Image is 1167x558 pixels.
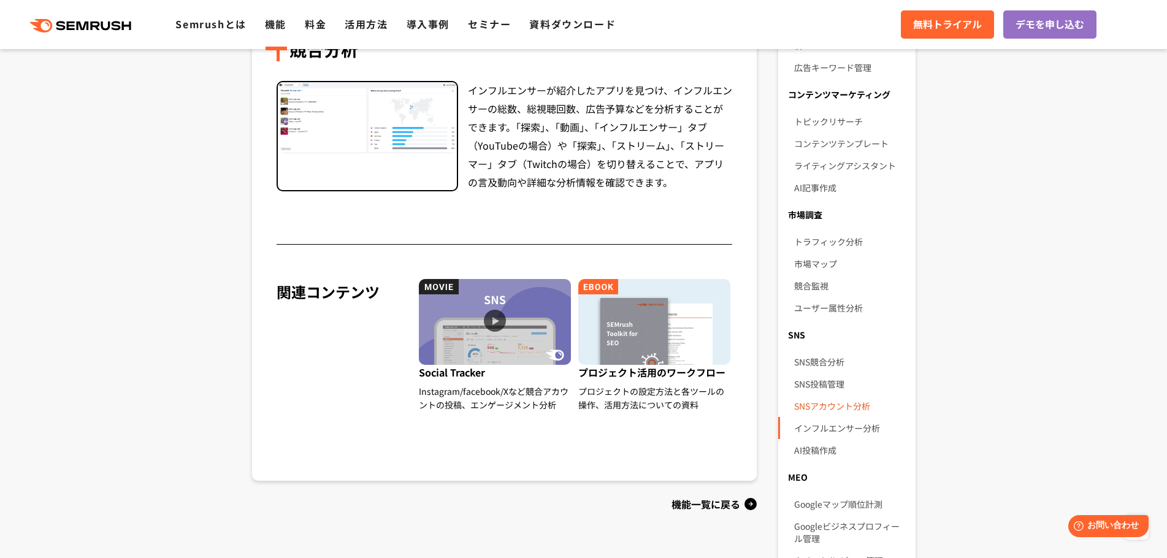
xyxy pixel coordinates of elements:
a: インフルエンサー分析 [794,417,905,439]
a: AI投稿作成 [794,439,905,461]
div: MEO [778,466,915,488]
img: 競合分析 [278,82,457,154]
a: セミナー [468,17,511,31]
div: SNS [778,324,915,346]
a: トピックリサーチ [794,110,905,132]
span: デモを申し込む [1016,17,1084,32]
a: プロジェクト活用のワークフロー プロジェクトの設定方法と各ツールの操作、活用方法についての資料 [575,279,735,450]
a: 活用方法 [345,17,388,31]
a: 無料トライアル [901,10,994,39]
a: SNS投稿管理 [794,373,905,395]
a: 導入事例 [407,17,450,31]
a: 市場マップ [794,253,905,275]
div: プロジェクトの設定方法と各ツールの操作、活用方法についての資料 [578,384,732,411]
a: Googleビジネスプロフィール管理 [794,515,905,549]
a: ライティングアシスタント [794,155,905,177]
a: 競合監視 [794,275,905,297]
a: 機能一覧に戻る [252,494,757,514]
span: プロジェクト活用のワークフロー [578,365,732,384]
iframe: Help widget launcher [1058,510,1154,545]
a: 料金 [305,17,326,31]
div: Instagram/facebook/Xなど競合アカウントの投稿、エンゲージメント分析 [419,384,573,411]
a: 資料ダウンロード [529,17,616,31]
a: コンテンツテンプレート [794,132,905,155]
a: 広告キーワード管理 [794,56,905,78]
a: SNSアカウント分析 [794,395,905,417]
a: Semrushとは [175,17,246,31]
a: ユーザー属性分析 [794,297,905,319]
span: 無料トライアル [913,17,982,32]
a: デモを申し込む [1003,10,1096,39]
a: SNS競合分析 [794,351,905,373]
a: トラフィック分析 [794,231,905,253]
span: Social Tracker [419,365,573,384]
div: インフルエンサーが紹介したアプリを見つけ、インフルエンサーの総数、総視聴回数、広告予算などを分析することができます。「探索」、「動画」、「インフルエンサー」タブ（YouTubeの場合）や「探索」... [468,81,733,191]
a: AI記事作成 [794,177,905,199]
div: 関連コンテンツ [277,279,409,450]
a: Googleマップ順位計測 [794,493,905,515]
a: Social Tracker Instagram/facebook/Xなど競合アカウントの投稿、エンゲージメント分析 [416,279,576,427]
div: 市場調査 [778,204,915,226]
a: 機能 [265,17,286,31]
div: コンテンツマーケティング [778,83,915,105]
